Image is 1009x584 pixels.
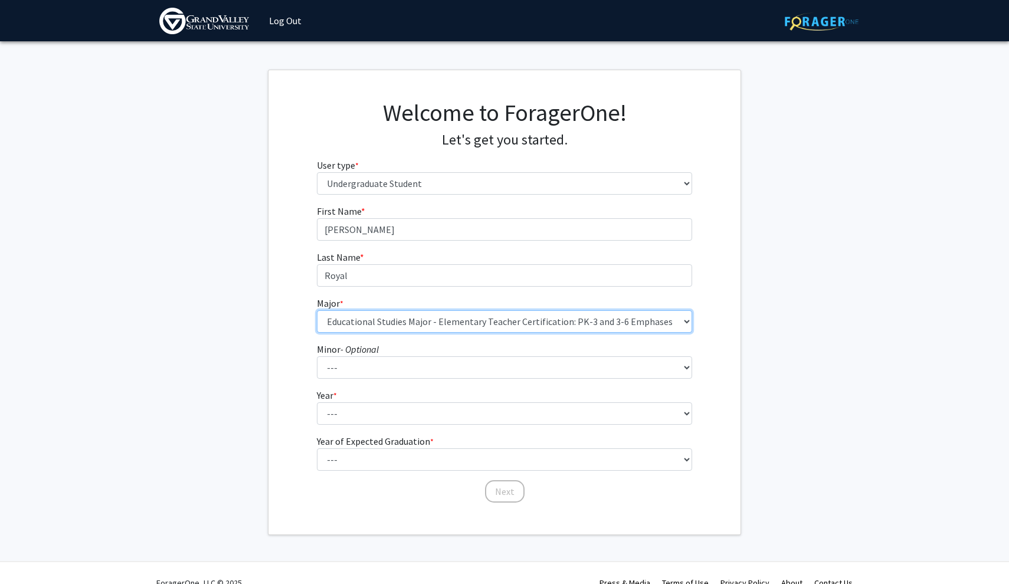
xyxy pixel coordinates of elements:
[317,158,359,172] label: User type
[340,343,379,355] i: - Optional
[317,434,434,448] label: Year of Expected Graduation
[317,342,379,356] label: Minor
[159,8,249,34] img: Grand Valley State University Logo
[9,531,50,575] iframe: Chat
[317,251,360,263] span: Last Name
[317,205,361,217] span: First Name
[317,388,337,402] label: Year
[317,296,343,310] label: Major
[317,99,693,127] h1: Welcome to ForagerOne!
[785,12,859,31] img: ForagerOne Logo
[317,132,693,149] h4: Let's get you started.
[485,480,525,503] button: Next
